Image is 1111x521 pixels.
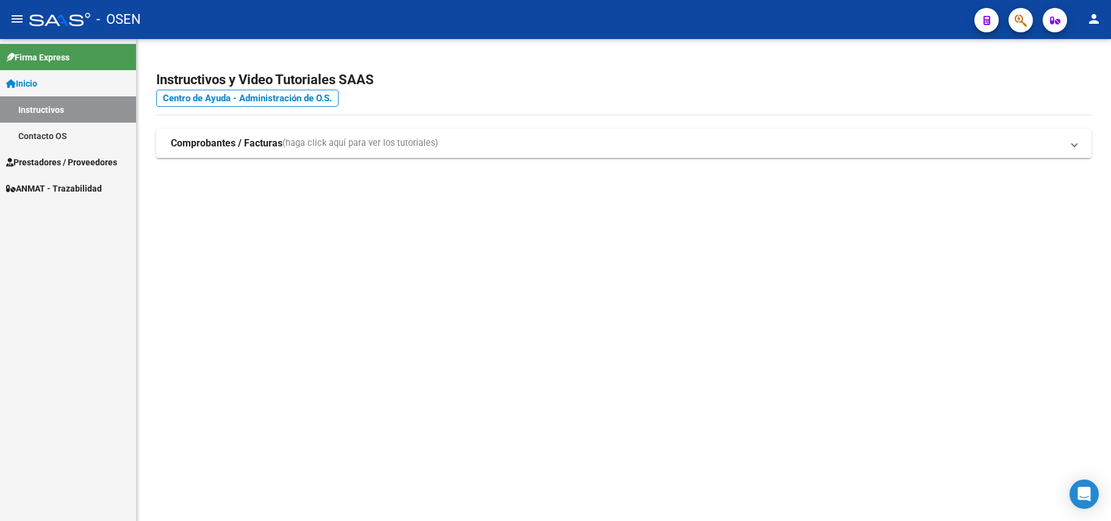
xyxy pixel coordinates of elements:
[6,156,117,169] span: Prestadores / Proveedores
[1087,12,1101,26] mat-icon: person
[156,90,339,107] a: Centro de Ayuda - Administración de O.S.
[1070,480,1099,509] div: Open Intercom Messenger
[6,77,37,90] span: Inicio
[282,137,438,150] span: (haga click aquí para ver los tutoriales)
[171,137,282,150] strong: Comprobantes / Facturas
[156,129,1091,158] mat-expansion-panel-header: Comprobantes / Facturas(haga click aquí para ver los tutoriales)
[10,12,24,26] mat-icon: menu
[6,182,102,195] span: ANMAT - Trazabilidad
[6,51,70,64] span: Firma Express
[156,68,1091,92] h2: Instructivos y Video Tutoriales SAAS
[96,6,141,33] span: - OSEN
